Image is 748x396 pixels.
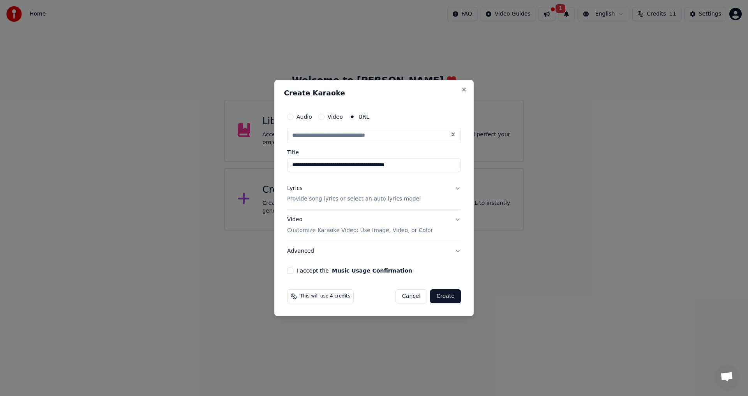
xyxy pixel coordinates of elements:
button: Advanced [287,241,461,261]
button: LyricsProvide song lyrics or select an auto lyrics model [287,178,461,209]
label: Audio [296,114,312,120]
label: URL [358,114,369,120]
p: Customize Karaoke Video: Use Image, Video, or Color [287,227,433,234]
h2: Create Karaoke [284,90,464,97]
button: I accept the [332,268,412,273]
button: Create [430,289,461,303]
label: Title [287,150,461,155]
p: Provide song lyrics or select an auto lyrics model [287,195,421,203]
button: VideoCustomize Karaoke Video: Use Image, Video, or Color [287,210,461,241]
label: I accept the [296,268,412,273]
div: Lyrics [287,185,302,192]
label: Video [328,114,343,120]
span: This will use 4 credits [300,293,350,299]
div: Video [287,216,433,235]
button: Cancel [395,289,427,303]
